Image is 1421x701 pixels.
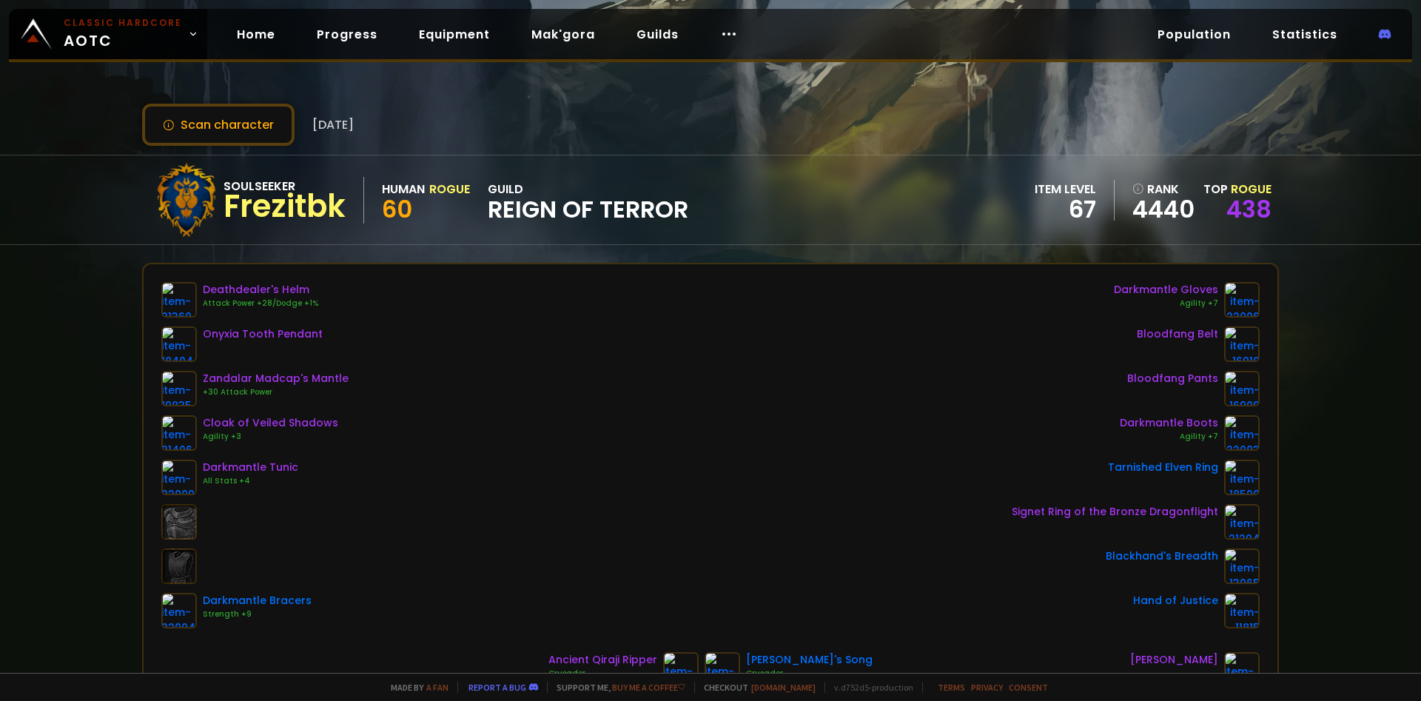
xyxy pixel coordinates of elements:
span: Checkout [694,682,816,693]
img: item-16910 [1224,326,1260,362]
div: Agility +3 [203,431,338,443]
a: a fan [426,682,449,693]
span: Reign of Terror [488,198,688,221]
div: Strength +9 [203,608,312,620]
div: Darkmantle Bracers [203,593,312,608]
img: item-18404 [161,326,197,362]
a: Equipment [407,19,502,50]
div: [PERSON_NAME]'s Song [746,652,873,668]
div: Agility +7 [1114,298,1218,309]
a: Guilds [625,19,691,50]
img: item-21360 [161,282,197,318]
a: Statistics [1260,19,1349,50]
span: Support me, [547,682,685,693]
div: Rogue [429,180,470,198]
small: Classic Hardcore [64,16,182,30]
span: AOTC [64,16,182,52]
div: rank [1132,180,1195,198]
button: Scan character [142,104,295,146]
div: Agility +7 [1120,431,1218,443]
div: Frezitbk [224,195,346,218]
span: v. d752d5 - production [824,682,913,693]
img: item-21650 [663,652,699,688]
img: item-22003 [1224,415,1260,451]
a: [DOMAIN_NAME] [751,682,816,693]
div: Darkmantle Boots [1120,415,1218,431]
span: Made by [382,682,449,693]
img: item-19835 [161,371,197,406]
span: 60 [382,192,412,226]
a: Report a bug [468,682,526,693]
a: Population [1146,19,1243,50]
a: Terms [938,682,965,693]
div: Cloak of Veiled Shadows [203,415,338,431]
img: item-22004 [161,593,197,628]
a: Classic HardcoreAOTC [9,9,207,59]
img: item-22009 [161,460,197,495]
div: 67 [1035,198,1096,221]
div: Deathdealer's Helm [203,282,318,298]
div: Crusader [746,668,873,680]
div: Hand of Justice [1133,593,1218,608]
div: Signet Ring of the Bronze Dragonflight [1012,504,1218,520]
div: Crusader [548,668,657,680]
img: item-13965 [1224,549,1260,584]
div: Blackhand's Breadth [1106,549,1218,564]
span: Rogue [1231,181,1271,198]
div: Darkmantle Tunic [203,460,298,475]
img: item-21204 [1224,504,1260,540]
div: Onyxia Tooth Pendant [203,326,323,342]
div: Bloodfang Belt [1137,326,1218,342]
div: item level [1035,180,1096,198]
div: Zandalar Madcap's Mantle [203,371,349,386]
a: 4440 [1132,198,1195,221]
div: Bloodfang Pants [1127,371,1218,386]
img: item-18500 [1224,460,1260,495]
a: Home [225,19,287,50]
div: Attack Power +28/Dodge +1% [203,298,318,309]
a: Privacy [971,682,1003,693]
div: Tarnished Elven Ring [1108,460,1218,475]
div: +30 Attack Power [203,386,349,398]
img: item-17069 [1224,652,1260,688]
div: Top [1203,180,1271,198]
div: Soulseeker [224,177,346,195]
a: 438 [1226,192,1271,226]
img: item-15806 [705,652,740,688]
img: item-22006 [1224,282,1260,318]
img: item-16909 [1224,371,1260,406]
a: Consent [1009,682,1048,693]
div: guild [488,180,688,221]
span: [DATE] [312,115,354,134]
a: Buy me a coffee [612,682,685,693]
a: Progress [305,19,389,50]
div: [PERSON_NAME] [1130,652,1218,668]
div: Darkmantle Gloves [1114,282,1218,298]
img: item-21406 [161,415,197,451]
div: All Stats +4 [203,475,298,487]
div: Ancient Qiraji Ripper [548,652,657,668]
a: Mak'gora [520,19,607,50]
img: item-11815 [1224,593,1260,628]
div: Human [382,180,425,198]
